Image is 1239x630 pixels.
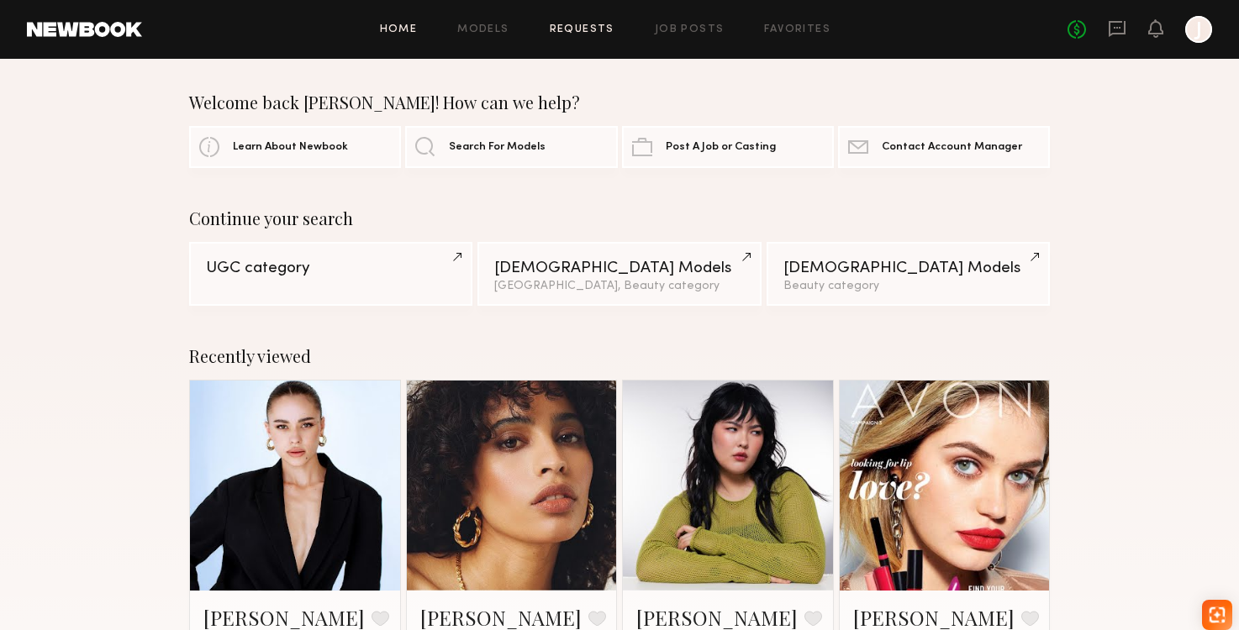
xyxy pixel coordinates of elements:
[233,142,348,153] span: Learn About Newbook
[449,142,546,153] span: Search For Models
[189,126,401,168] a: Learn About Newbook
[783,281,1033,292] div: Beauty category
[494,281,744,292] div: [GEOGRAPHIC_DATA], Beauty category
[1185,16,1212,43] a: J
[666,142,776,153] span: Post A Job or Casting
[189,92,1050,113] div: Welcome back [PERSON_NAME]! How can we help?
[838,126,1050,168] a: Contact Account Manager
[206,260,456,276] div: UGC category
[767,242,1050,306] a: [DEMOGRAPHIC_DATA] ModelsBeauty category
[405,126,617,168] a: Search For Models
[550,24,614,35] a: Requests
[189,208,1050,228] div: Continue your search
[655,24,725,35] a: Job Posts
[494,260,744,276] div: [DEMOGRAPHIC_DATA] Models
[477,242,761,306] a: [DEMOGRAPHIC_DATA] Models[GEOGRAPHIC_DATA], Beauty category
[380,24,418,35] a: Home
[783,260,1033,276] div: [DEMOGRAPHIC_DATA] Models
[189,346,1050,366] div: Recently viewed
[622,126,834,168] a: Post A Job or Casting
[189,242,472,306] a: UGC category
[457,24,509,35] a: Models
[764,24,830,35] a: Favorites
[882,142,1022,153] span: Contact Account Manager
